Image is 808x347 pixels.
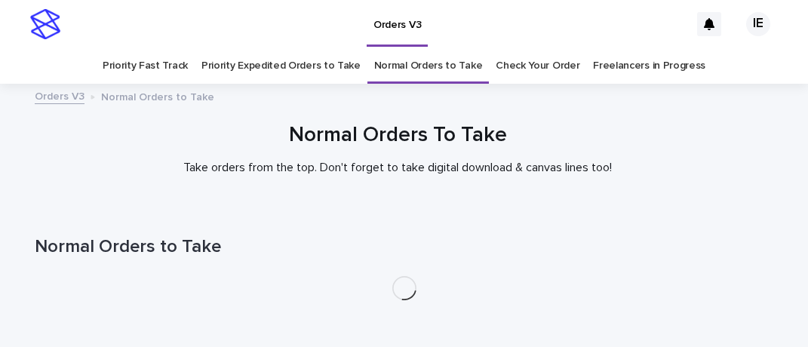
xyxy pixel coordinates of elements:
h1: Normal Orders To Take [28,123,767,149]
a: Check Your Order [496,48,579,84]
img: stacker-logo-s-only.png [30,9,60,39]
p: Normal Orders to Take [101,88,214,104]
a: Priority Expedited Orders to Take [201,48,361,84]
a: Orders V3 [35,87,84,104]
h1: Normal Orders to Take [35,236,774,258]
a: Normal Orders to Take [374,48,483,84]
div: IE [746,12,770,36]
a: Priority Fast Track [103,48,188,84]
p: Take orders from the top. Don't forget to take digital download & canvas lines too! [96,161,699,175]
a: Freelancers in Progress [593,48,705,84]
